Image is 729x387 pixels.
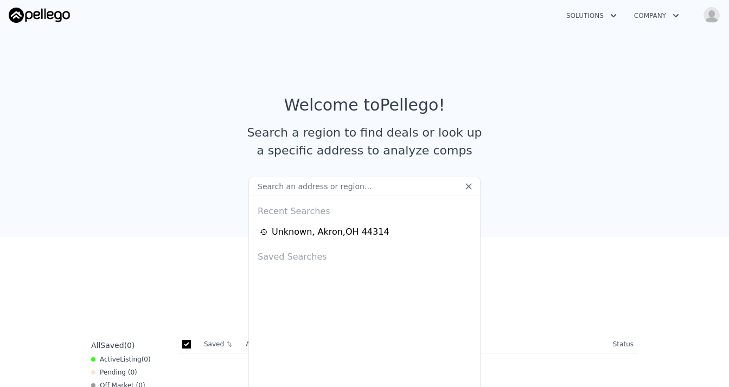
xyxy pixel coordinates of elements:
[100,355,151,364] span: Active ( 0 )
[9,8,70,23] img: Pellego
[91,368,137,377] div: Pending ( 0 )
[284,95,445,115] div: Welcome to Pellego !
[241,336,609,353] th: Address
[609,336,638,353] th: Status
[260,225,472,238] a: Unknown, Akron,OH 44314
[87,272,642,292] div: Saved Properties
[87,300,642,318] div: Save properties to see them here
[272,225,389,238] div: Unknown , Akron , OH 44314
[625,6,688,25] button: Company
[91,340,135,351] div: All ( 0 )
[120,356,142,363] span: Listing
[558,6,625,25] button: Solutions
[243,124,486,159] div: Search a region to find deals or look up a specific address to analyze comps
[703,7,720,24] img: avatar
[248,177,481,196] input: Search an address or region...
[200,336,241,353] th: Saved
[253,196,476,222] div: Recent Searches
[100,341,124,350] span: Saved
[253,242,476,268] div: Saved Searches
